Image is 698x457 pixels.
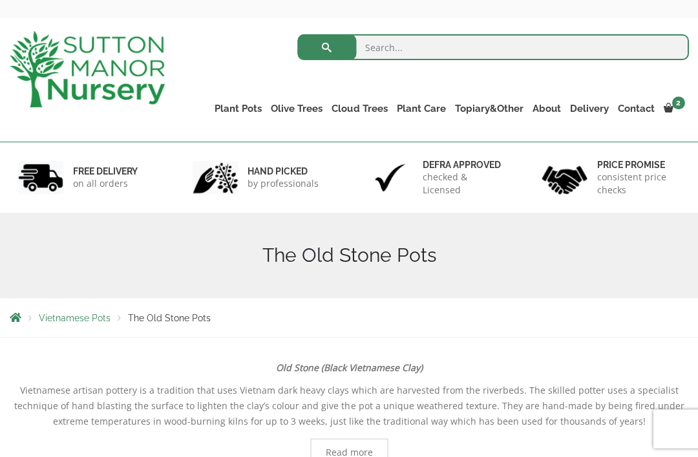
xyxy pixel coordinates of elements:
img: 1.jpg [18,161,63,194]
p: by professionals [248,177,319,190]
span: Read more [326,447,373,456]
h1: The Old Stone Pots [10,244,688,267]
h6: FREE DELIVERY [73,165,138,177]
a: Vietnamese Pots [39,313,111,323]
strong: Old Stone (Black Vietnamese Clay) [276,361,423,374]
a: Contact [613,100,659,118]
a: Delivery [565,100,613,118]
a: About [527,100,565,118]
h6: Price promise [597,159,680,171]
input: Search... [297,34,688,60]
h6: Defra approved [422,159,505,171]
img: 2.jpg [193,161,238,194]
h6: hand picked [248,165,319,177]
a: Cloud Trees [327,100,392,118]
a: Olive Trees [266,100,327,118]
a: Topiary&Other [450,100,527,118]
img: 3.jpg [367,161,412,194]
a: Plant Pots [210,100,266,118]
img: logo [10,31,165,107]
p: consistent price checks [597,171,680,197]
p: on all orders [73,177,138,190]
img: 4.jpg [542,158,587,197]
p: Vietnamese artisan pottery is a tradition that uses Vietnam dark heavy clays which are harvested ... [10,382,688,429]
span: 2 [672,96,684,109]
a: Plant Care [392,100,450,118]
p: checked & Licensed [422,171,505,197]
a: 2 [659,100,688,118]
nav: Breadcrumbs [10,312,688,323]
span: The Old Stone Pots [128,313,211,323]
